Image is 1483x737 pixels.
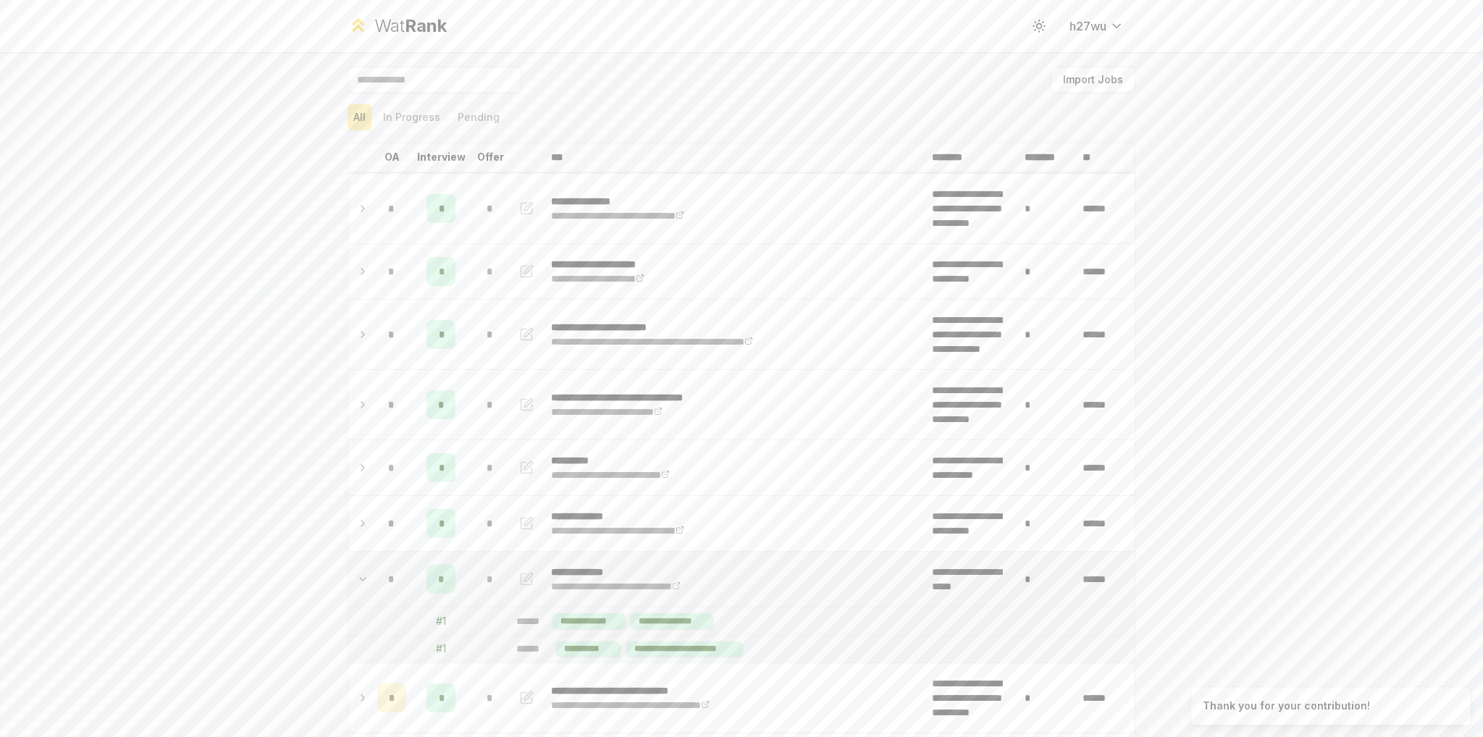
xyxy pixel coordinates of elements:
p: OA [385,150,400,164]
div: Thank you for your contribution! [1203,699,1370,713]
button: Import Jobs [1051,67,1135,93]
button: Pending [452,104,505,130]
button: In Progress [377,104,446,130]
a: WatRank [348,14,447,38]
div: # 1 [436,641,446,656]
button: All [348,104,371,130]
div: Wat [374,14,447,38]
span: Rank [405,15,447,36]
p: Interview [417,150,466,164]
div: # 1 [436,614,446,628]
span: h27wu [1070,17,1106,35]
button: h27wu [1058,13,1135,39]
p: Offer [477,150,504,164]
